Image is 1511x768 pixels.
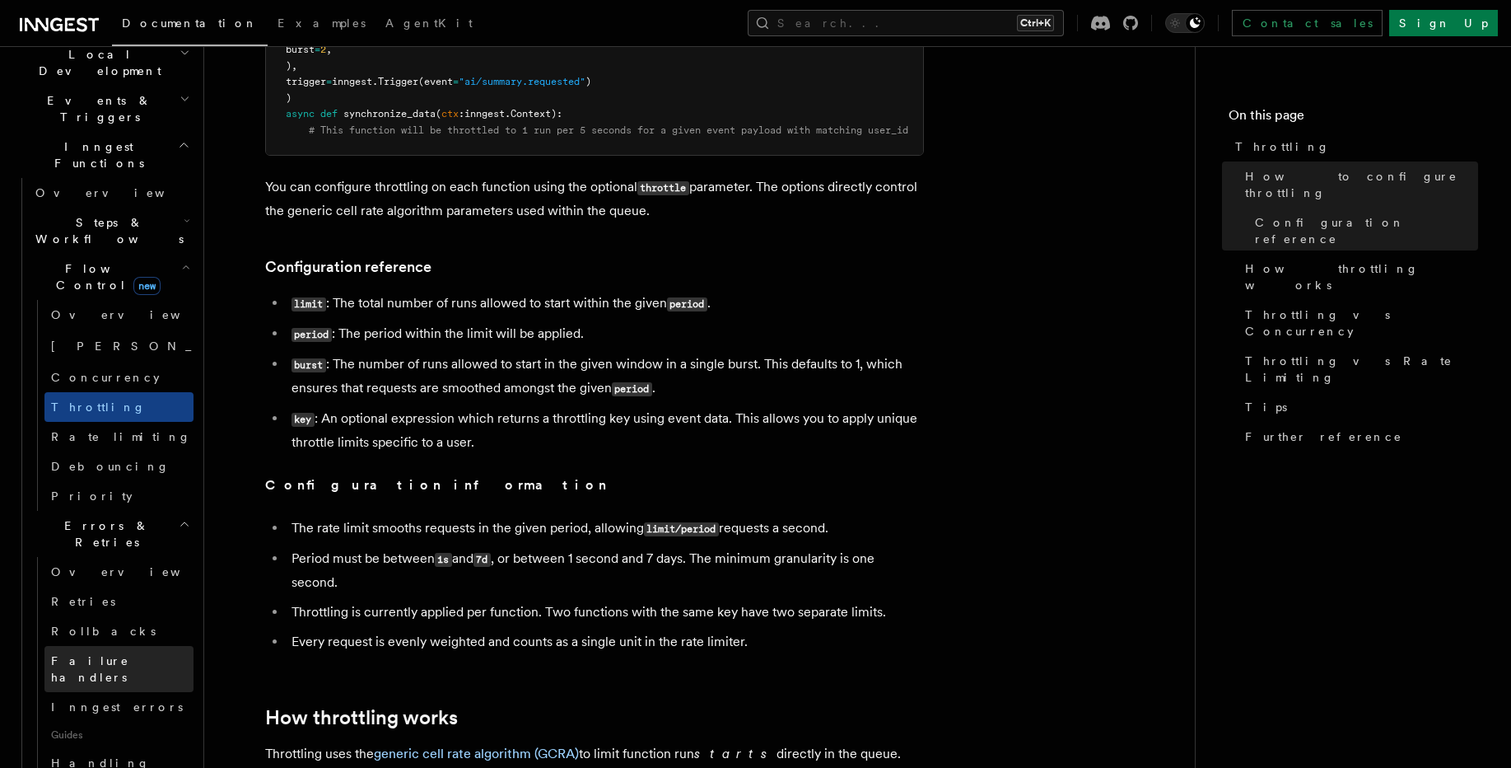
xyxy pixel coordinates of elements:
[343,108,436,119] span: synchronize_data
[51,340,292,353] span: [PERSON_NAME]
[1229,132,1478,162] a: Throttling
[112,5,268,46] a: Documentation
[286,44,315,55] span: burst
[35,186,205,199] span: Overview
[326,76,332,87] span: =
[644,522,719,536] code: limit/period
[287,601,924,624] li: Throttling is currently applied per function. Two functions with the same key have two separate l...
[453,76,459,87] span: =
[1238,254,1478,300] a: How throttling works
[29,300,194,511] div: Flow Controlnew
[1229,105,1478,132] h4: On this page
[637,181,689,195] code: throttle
[133,277,161,295] span: new
[44,692,194,722] a: Inngest errors
[44,392,194,422] a: Throttling
[29,214,184,247] span: Steps & Workflows
[612,382,652,396] code: period
[287,353,924,400] li: : The number of runs allowed to start in the given window in a single burst. This defaults to 1, ...
[459,76,585,87] span: "ai/summary.requested"
[464,108,505,119] span: inngest
[585,76,591,87] span: )
[332,76,378,87] span: inngest.
[1165,13,1205,33] button: Toggle dark mode
[13,138,178,171] span: Inngest Functions
[511,108,562,119] span: Context):
[1232,10,1383,36] a: Contact sales
[435,553,452,567] code: 1s
[667,297,707,311] code: period
[51,595,115,608] span: Retries
[286,92,291,104] span: )
[320,108,338,119] span: def
[287,407,924,454] li: : An optional expression which returns a throttling key using event data. This allows you to appl...
[51,308,221,321] span: Overview
[1238,346,1478,392] a: Throttling vs Rate Limiting
[44,557,194,587] a: Overview
[51,700,183,714] span: Inngest errors
[265,706,458,729] a: How throttling works
[44,646,194,692] a: Failure handlers
[44,452,194,481] a: Debouncing
[1389,10,1498,36] a: Sign Up
[265,176,924,222] p: You can configure throttling on each function using the optional parameter. The options directly ...
[309,124,908,136] span: # This function will be throttled to 1 run per 5 seconds for a given event payload with matching ...
[694,746,776,761] em: starts
[29,511,194,557] button: Errors & Retries
[44,363,194,392] a: Concurrency
[1245,428,1402,445] span: Further reference
[1248,208,1478,254] a: Configuration reference
[287,547,924,594] li: Period must be between and , or between 1 second and 7 days. The minimum granularity is one second.
[287,292,924,316] li: : The total number of runs allowed to start within the given .
[326,44,332,55] span: ,
[277,16,366,30] span: Examples
[287,630,924,653] li: Every request is evenly weighted and counts as a single unit in the rate limiter.
[29,254,194,300] button: Flow Controlnew
[1245,307,1478,340] span: Throttling vs Concurrency
[265,477,608,493] strong: Configuration information
[418,76,453,87] span: (event
[291,328,332,342] code: period
[44,300,194,330] a: Overview
[286,60,297,72] span: ),
[44,330,194,363] a: [PERSON_NAME]
[13,132,194,178] button: Inngest Functions
[748,10,1064,36] button: Search...Ctrl+K
[441,108,459,119] span: ctx
[1238,392,1478,422] a: Tips
[385,16,473,30] span: AgentKit
[44,616,194,646] a: Rollbacks
[13,40,194,86] button: Local Development
[265,255,431,279] a: Configuration reference
[51,625,156,638] span: Rollbacks
[51,654,129,684] span: Failure handlers
[51,400,146,414] span: Throttling
[51,371,160,384] span: Concurrency
[1235,138,1330,155] span: Throttling
[268,5,375,44] a: Examples
[1245,399,1287,415] span: Tips
[1245,353,1478,386] span: Throttling vs Rate Limiting
[51,460,170,473] span: Debouncing
[1017,15,1054,31] kbd: Ctrl+K
[13,86,194,132] button: Events & Triggers
[459,108,464,119] span: :
[286,108,315,119] span: async
[1238,162,1478,208] a: How to configure throttling
[44,481,194,511] a: Priority
[291,358,326,372] code: burst
[291,297,326,311] code: limit
[286,76,326,87] span: trigger
[374,746,579,761] a: generic cell rate algorithm (GCRA)
[29,208,194,254] button: Steps & Workflows
[320,44,326,55] span: 2
[29,260,181,293] span: Flow Control
[13,46,180,79] span: Local Development
[287,517,924,541] li: The rate limit smooths requests in the given period, allowing requests a second.
[505,108,511,119] span: .
[378,76,418,87] span: Trigger
[122,16,258,30] span: Documentation
[44,722,194,748] span: Guides
[51,489,133,503] span: Priority
[44,422,194,452] a: Rate limiting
